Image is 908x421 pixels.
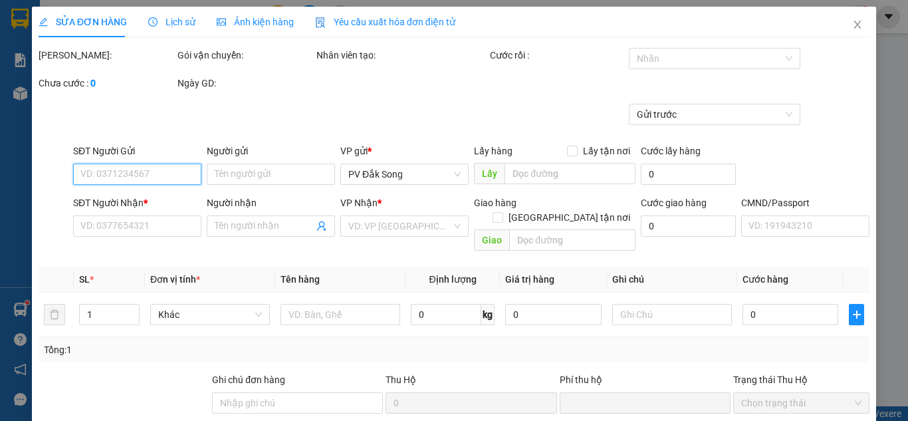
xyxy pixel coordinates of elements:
button: plus [849,304,864,325]
div: Người nhận [207,196,335,210]
div: Người gửi [207,144,335,158]
span: Tên hàng [281,274,320,285]
span: Ảnh kiện hàng [217,17,294,27]
span: Định lượng [429,274,476,285]
th: Ghi chú [607,267,737,293]
span: Gửi trước [637,104,792,124]
span: Giao [474,229,509,251]
div: [PERSON_NAME]: [39,48,175,63]
span: Lấy tận nơi [578,144,635,158]
div: SĐT Người Nhận [73,196,201,210]
span: PV Đắk Song [45,93,84,100]
span: kg [481,304,495,325]
input: Dọc đường [509,229,635,251]
b: 0 [90,78,96,88]
span: PV Đắk Song [348,164,461,184]
div: Chưa cước : [39,76,175,90]
span: Khác [158,305,262,325]
span: picture [217,17,226,27]
div: CMND/Passport [741,196,869,210]
span: Đơn vị tính [150,274,200,285]
span: [GEOGRAPHIC_DATA] tận nơi [503,210,635,225]
button: Close [839,7,876,44]
span: Lấy hàng [474,146,512,156]
div: VP gửi [340,144,469,158]
span: Chọn trạng thái [741,393,861,413]
span: 10:52:02 [DATE] [126,60,187,70]
span: SỬA ĐƠN HÀNG [39,17,127,27]
div: Ngày GD: [177,76,314,90]
span: Thu Hộ [386,374,416,385]
span: edit [39,17,48,27]
span: plus [850,309,863,320]
span: Lấy [474,163,505,184]
img: logo [13,30,31,63]
input: VD: Bàn, Ghế [281,304,400,325]
img: icon [315,17,326,28]
span: user-add [316,221,327,231]
span: Giá trị hàng [505,274,554,285]
div: SĐT Người Gửi [73,144,201,158]
span: close [852,19,863,30]
span: Yêu cầu xuất hóa đơn điện tử [315,17,455,27]
div: Phí thu hộ [560,372,731,392]
span: Lịch sử [148,17,195,27]
span: Nơi gửi: [13,92,27,112]
span: VP 214 [134,93,155,100]
div: Nhân viên tạo: [316,48,487,63]
label: Ghi chú đơn hàng [212,374,285,385]
div: Tổng: 1 [44,343,352,357]
input: Cước lấy hàng [641,164,736,185]
input: Dọc đường [505,163,635,184]
label: Cước lấy hàng [641,146,701,156]
span: DSG10250216 [128,50,187,60]
span: Cước hàng [742,274,788,285]
div: Gói vận chuyển: [177,48,314,63]
span: Nơi nhận: [102,92,123,112]
span: Giao hàng [474,198,516,208]
label: Cước giao hàng [641,198,707,208]
input: Cước giao hàng [641,215,736,237]
span: clock-circle [148,17,158,27]
span: SL [79,274,90,285]
button: delete [44,304,65,325]
input: Ghi chú đơn hàng [212,392,383,414]
input: Ghi Chú [612,304,732,325]
strong: CÔNG TY TNHH [GEOGRAPHIC_DATA] 214 QL13 - P.26 - Q.BÌNH THẠNH - TP HCM 1900888606 [35,21,108,71]
span: VP Nhận [340,198,378,208]
strong: BIÊN NHẬN GỬI HÀNG HOÁ [46,80,154,90]
div: Cước rồi : [490,48,626,63]
div: Trạng thái Thu Hộ [733,372,869,387]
